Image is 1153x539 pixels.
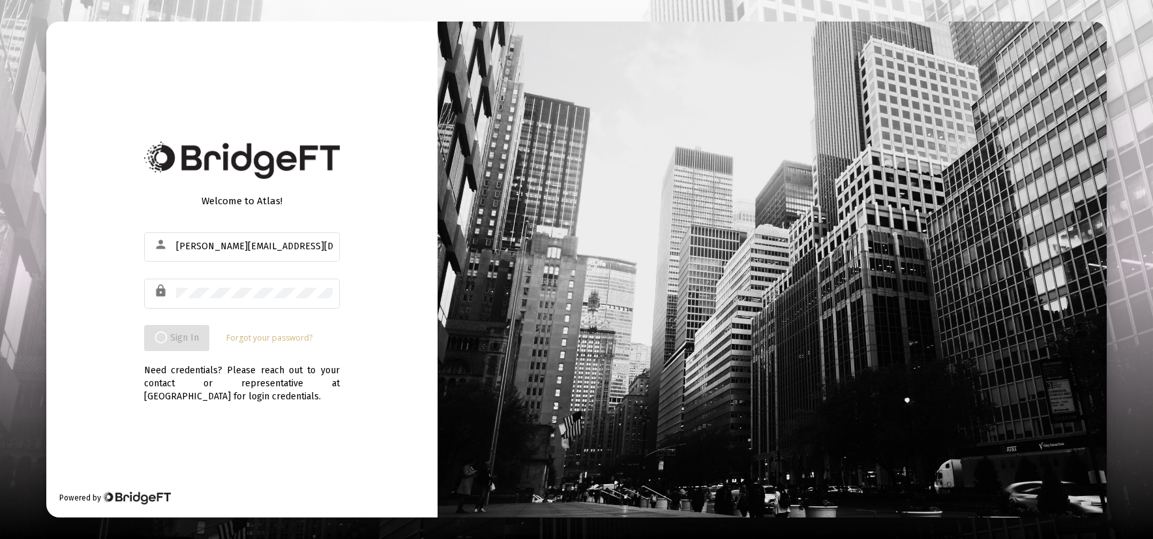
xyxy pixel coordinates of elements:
mat-icon: person [154,237,170,253]
span: Sign In [155,332,199,343]
input: Email or Username [176,241,333,252]
div: Need credentials? Please reach out to your contact or representative at [GEOGRAPHIC_DATA] for log... [144,351,340,403]
img: Bridge Financial Technology Logo [102,491,171,504]
div: Powered by [59,491,171,504]
div: Welcome to Atlas! [144,194,340,208]
button: Sign In [144,325,209,351]
mat-icon: lock [154,283,170,299]
a: Forgot your password? [226,331,312,345]
img: Bridge Financial Technology Logo [144,142,340,179]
